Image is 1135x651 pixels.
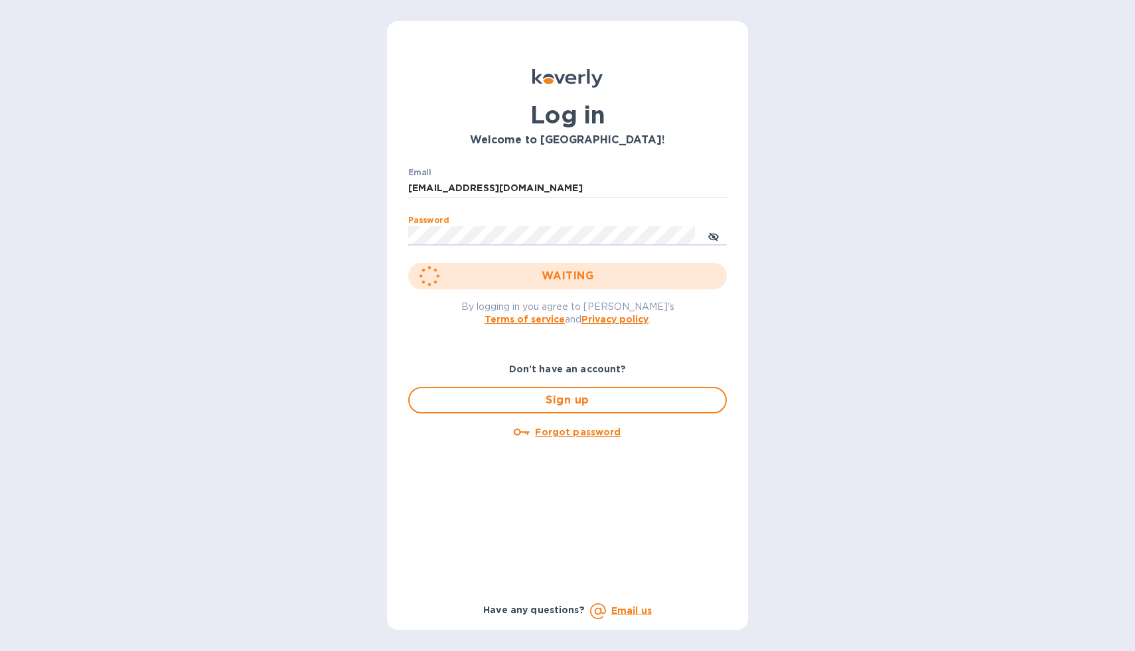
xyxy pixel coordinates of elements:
input: Enter email address [408,179,727,198]
h3: Welcome to [GEOGRAPHIC_DATA]! [408,134,727,147]
span: Sign up [420,392,715,408]
span: By logging in you agree to [PERSON_NAME]'s and . [461,301,674,325]
b: Don't have an account? [509,364,627,374]
a: Terms of service [485,314,565,325]
u: Forgot password [535,427,621,437]
img: Koverly [532,69,603,88]
label: Email [408,169,431,177]
button: toggle password visibility [700,222,727,249]
label: Password [408,216,449,224]
a: Privacy policy [581,314,648,325]
a: Email us [611,605,652,616]
button: Sign up [408,387,727,413]
h1: Log in [408,101,727,129]
b: Have any questions? [483,605,585,615]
